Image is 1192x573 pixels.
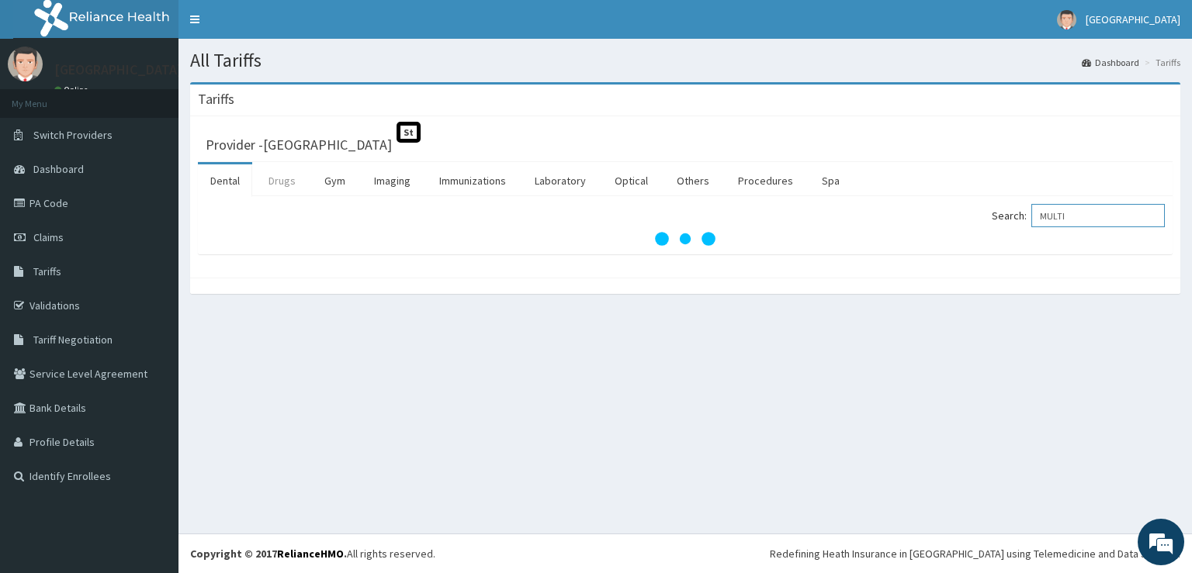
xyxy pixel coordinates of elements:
[198,164,252,197] a: Dental
[8,396,296,450] textarea: Type your message and hit 'Enter'
[33,128,113,142] span: Switch Providers
[255,8,292,45] div: Minimize live chat window
[29,78,63,116] img: d_794563401_company_1708531726252_794563401
[54,63,182,77] p: [GEOGRAPHIC_DATA]
[397,122,421,143] span: St
[992,204,1165,227] label: Search:
[1086,12,1180,26] span: [GEOGRAPHIC_DATA]
[33,264,61,278] span: Tariffs
[33,162,84,176] span: Dashboard
[770,546,1180,561] div: Redefining Heath Insurance in [GEOGRAPHIC_DATA] using Telemedicine and Data Science!
[178,533,1192,573] footer: All rights reserved.
[664,164,722,197] a: Others
[8,47,43,81] img: User Image
[198,92,234,106] h3: Tariffs
[190,547,347,561] strong: Copyright © 2017 .
[809,164,852,197] a: Spa
[81,87,261,107] div: Chat with us now
[90,181,214,338] span: We're online!
[602,164,660,197] a: Optical
[33,230,64,244] span: Claims
[33,333,113,347] span: Tariff Negotiation
[277,547,344,561] a: RelianceHMO
[1141,56,1180,69] li: Tariffs
[312,164,358,197] a: Gym
[206,138,392,152] h3: Provider - [GEOGRAPHIC_DATA]
[362,164,423,197] a: Imaging
[1031,204,1165,227] input: Search:
[190,50,1180,71] h1: All Tariffs
[522,164,598,197] a: Laboratory
[1082,56,1139,69] a: Dashboard
[1057,10,1076,29] img: User Image
[726,164,806,197] a: Procedures
[54,85,92,95] a: Online
[654,208,716,270] svg: audio-loading
[256,164,308,197] a: Drugs
[427,164,518,197] a: Immunizations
